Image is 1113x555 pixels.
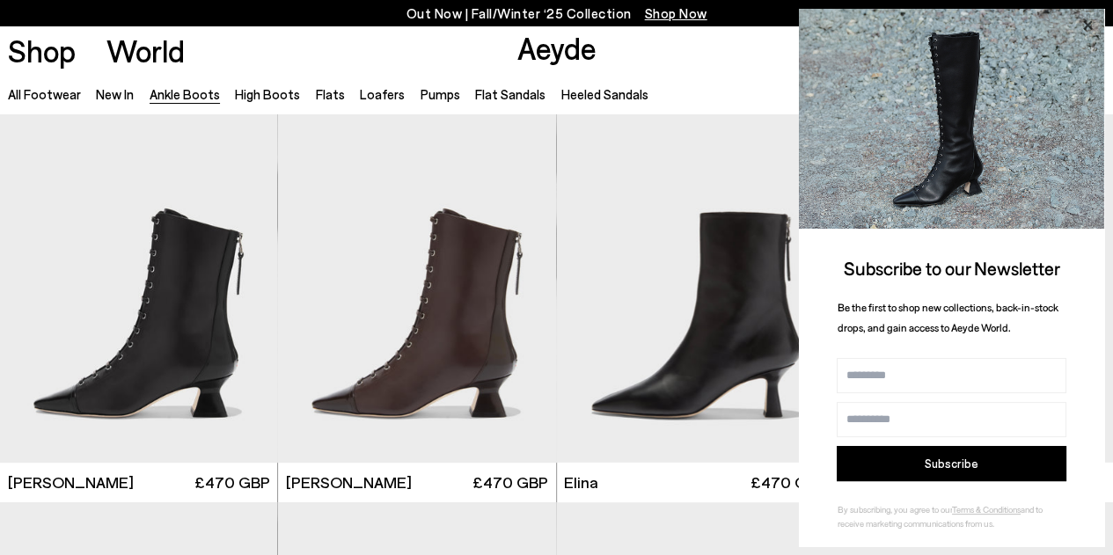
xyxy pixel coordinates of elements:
a: Aeyde [516,29,596,66]
div: 1 / 6 [557,113,835,463]
a: Heeled Sandals [560,86,648,102]
span: By subscribing, you agree to our [838,504,952,515]
p: Out Now | Fall/Winter ‘25 Collection [406,3,707,25]
img: Gwen Lace-Up Boots [278,113,555,463]
span: £470 GBP [472,471,548,493]
span: Subscribe to our Newsletter [844,257,1060,279]
a: All Footwear [8,86,81,102]
a: Pumps [420,86,459,102]
a: World [106,35,185,66]
span: [PERSON_NAME] [286,471,412,493]
a: [PERSON_NAME] £470 GBP [278,463,555,502]
a: Next slide Previous slide [557,113,834,463]
a: High Boots [235,86,300,102]
img: 2a6287a1333c9a56320fd6e7b3c4a9a9.jpg [799,9,1104,229]
a: Ankle Boots [150,86,220,102]
a: Elina £470 GBP [557,463,834,502]
a: Flat Sandals [475,86,546,102]
span: Navigate to /collections/new-in [645,5,707,21]
span: £470 GBP [194,471,270,493]
a: Terms & Conditions [952,504,1021,515]
a: New In [96,86,134,102]
span: Elina [564,471,598,493]
img: Elina Ankle Boots [557,113,835,463]
span: £470 GBP [751,471,826,493]
a: Shop [8,35,76,66]
a: Loafers [360,86,405,102]
a: Flats [316,86,345,102]
button: Subscribe [837,446,1066,481]
span: Be the first to shop new collections, back-in-stock drops, and gain access to Aeyde World. [838,301,1058,333]
span: [PERSON_NAME] [8,471,134,493]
